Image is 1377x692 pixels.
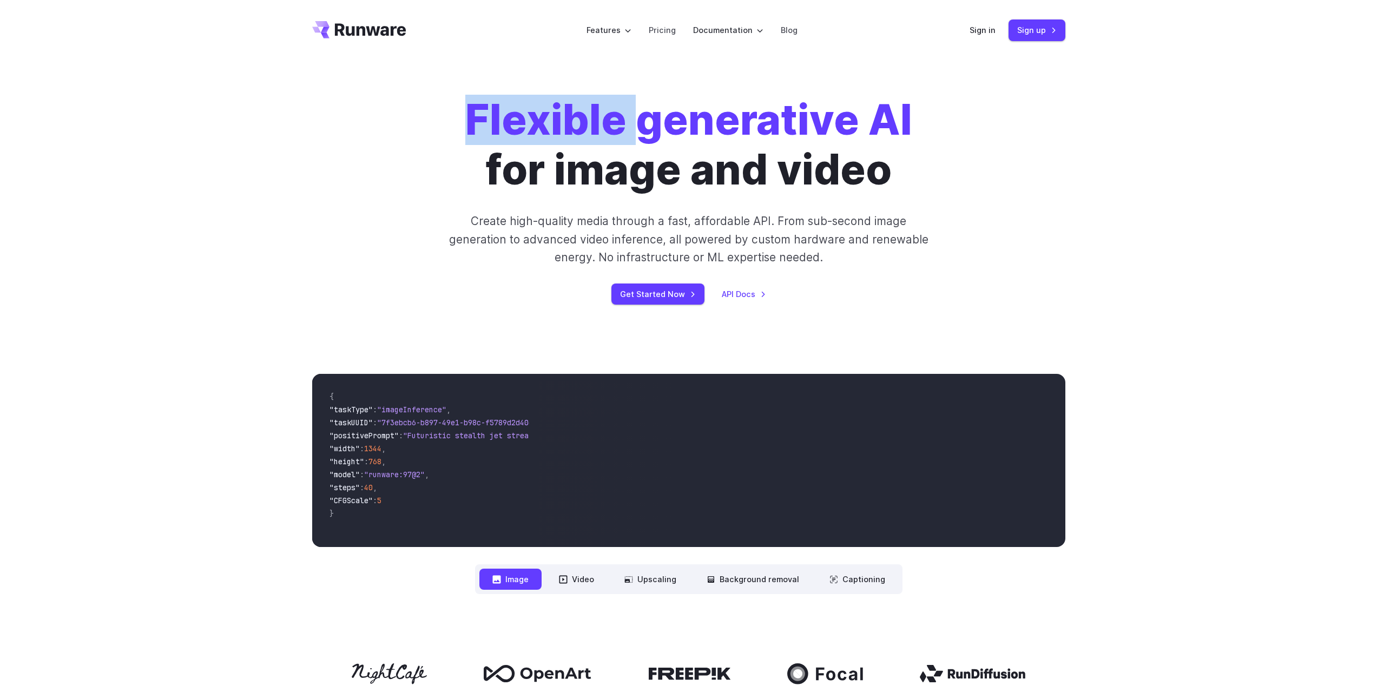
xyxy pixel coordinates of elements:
button: Captioning [816,569,898,590]
a: Pricing [649,24,676,36]
span: : [373,405,377,414]
span: 1344 [364,444,381,453]
a: Go to / [312,21,406,38]
a: API Docs [722,288,766,300]
label: Features [587,24,631,36]
span: "imageInference" [377,405,446,414]
span: , [381,457,386,466]
span: "width" [330,444,360,453]
span: "7f3ebcb6-b897-49e1-b98c-f5789d2d40d7" [377,418,542,427]
span: 768 [368,457,381,466]
span: "height" [330,457,364,466]
span: "model" [330,470,360,479]
span: : [399,431,403,440]
a: Sign in [970,24,996,36]
span: "runware:97@2" [364,470,425,479]
span: "taskUUID" [330,418,373,427]
a: Get Started Now [611,284,704,305]
span: 5 [377,496,381,505]
span: : [360,444,364,453]
span: "taskType" [330,405,373,414]
span: , [381,444,386,453]
span: , [373,483,377,492]
span: : [373,496,377,505]
button: Image [479,569,542,590]
span: , [425,470,429,479]
span: : [364,457,368,466]
button: Video [546,569,607,590]
a: Sign up [1009,19,1065,41]
span: "CFGScale" [330,496,373,505]
span: } [330,509,334,518]
button: Background removal [694,569,812,590]
span: "positivePrompt" [330,431,399,440]
h1: for image and video [465,95,912,195]
span: , [446,405,451,414]
span: : [360,483,364,492]
span: { [330,392,334,401]
span: 40 [364,483,373,492]
span: : [373,418,377,427]
button: Upscaling [611,569,689,590]
label: Documentation [693,24,763,36]
a: Blog [781,24,798,36]
span: "Futuristic stealth jet streaking through a neon-lit cityscape with glowing purple exhaust" [403,431,797,440]
p: Create high-quality media through a fast, affordable API. From sub-second image generation to adv... [447,212,930,266]
span: "steps" [330,483,360,492]
span: : [360,470,364,479]
strong: Flexible generative AI [465,95,912,145]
